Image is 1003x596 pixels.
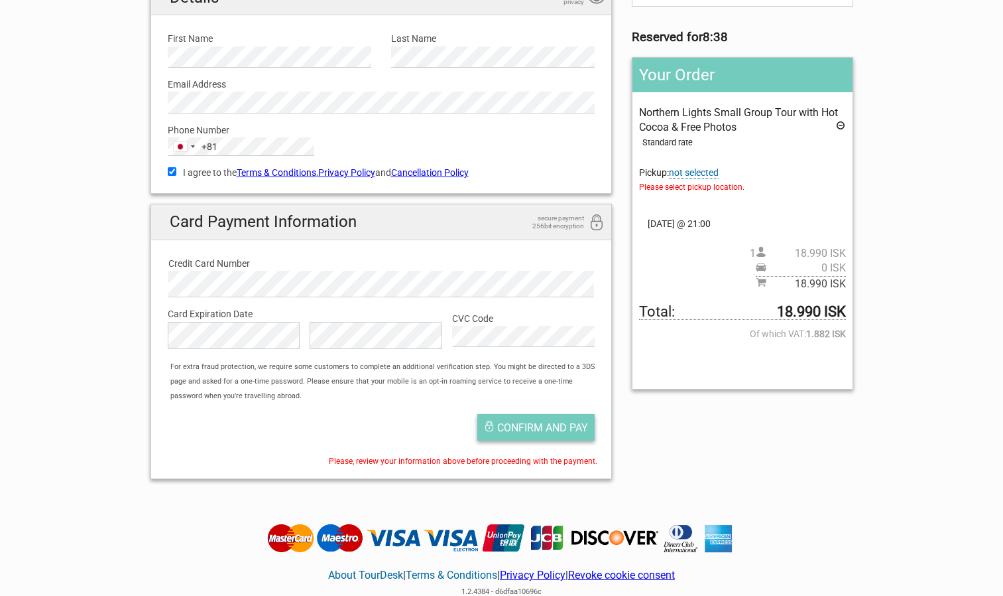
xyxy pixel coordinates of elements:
[766,277,846,291] span: 18.990 ISK
[151,204,612,240] h2: Card Payment Information
[477,414,595,441] button: Confirm and pay
[639,106,838,133] span: Northern Lights Small Group Tour with Hot Cocoa & Free Photos
[589,214,605,232] i: 256bit encryption
[168,165,595,180] label: I agree to the , and
[237,167,316,178] a: Terms & Conditions
[461,587,542,596] span: 1.2.4384 - d6dfaa10696c
[318,167,375,178] a: Privacy Policy
[639,180,845,194] span: Please select pickup location.
[777,305,846,319] strong: 18.990 ISK
[168,77,595,92] label: Email Address
[632,58,852,92] h2: Your Order
[328,569,403,581] a: About TourDesk
[639,305,845,320] span: Total to be paid
[703,30,728,44] strong: 8:38
[168,307,595,321] label: Card Expiration Date
[168,123,595,137] label: Phone Number
[756,276,846,291] span: Subtotal
[639,216,845,231] span: [DATE] @ 21:00
[202,139,217,154] div: +81
[806,327,846,341] strong: 1.882 ISK
[264,523,739,554] img: Tourdesk accepts
[452,311,595,326] label: CVC Code
[497,421,588,434] span: Confirm and pay
[158,454,605,469] div: Please, review your information above before proceeding with the payment.
[568,569,675,581] a: Revoke cookie consent
[750,246,846,261] span: 1 person(s)
[152,21,168,37] button: Open LiveChat chat widget
[639,327,845,341] span: Of which VAT:
[168,31,371,46] label: First Name
[500,569,565,581] a: Privacy Policy
[391,31,595,46] label: Last Name
[766,246,846,261] span: 18.990 ISK
[642,135,845,150] div: Standard rate
[164,360,611,404] div: For extra fraud protection, we require some customers to complete an additional verification step...
[168,256,595,271] label: Credit Card Number
[632,30,853,44] h3: Reserved for
[518,214,584,230] span: secure payment 256bit encryption
[19,23,150,34] p: We're away right now. Please check back later!
[639,167,845,195] span: Pickup:
[756,261,846,275] span: Pickup price
[406,569,497,581] a: Terms & Conditions
[391,167,469,178] a: Cancellation Policy
[669,167,719,179] span: Change pickup place
[766,261,846,275] span: 0 ISK
[168,138,217,155] button: Selected country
